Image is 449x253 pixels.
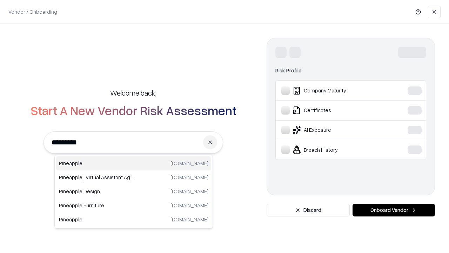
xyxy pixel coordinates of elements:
[281,106,386,115] div: Certificates
[110,88,156,98] h5: Welcome back,
[59,174,134,181] p: Pineapple | Virtual Assistant Agency
[170,174,208,181] p: [DOMAIN_NAME]
[59,202,134,209] p: Pineapple Furniture
[54,155,213,228] div: Suggestions
[59,216,134,223] p: Pineapple
[281,86,386,95] div: Company Maturity
[267,204,350,216] button: Discard
[59,188,134,195] p: Pineapple Design
[353,204,435,216] button: Onboard Vendor
[59,160,134,167] p: Pineapple
[170,202,208,209] p: [DOMAIN_NAME]
[8,8,57,15] p: Vendor / Onboarding
[170,188,208,195] p: [DOMAIN_NAME]
[170,160,208,167] p: [DOMAIN_NAME]
[281,145,386,154] div: Breach History
[275,66,426,75] div: Risk Profile
[170,216,208,223] p: [DOMAIN_NAME]
[281,126,386,134] div: AI Exposure
[31,103,236,117] h2: Start A New Vendor Risk Assessment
